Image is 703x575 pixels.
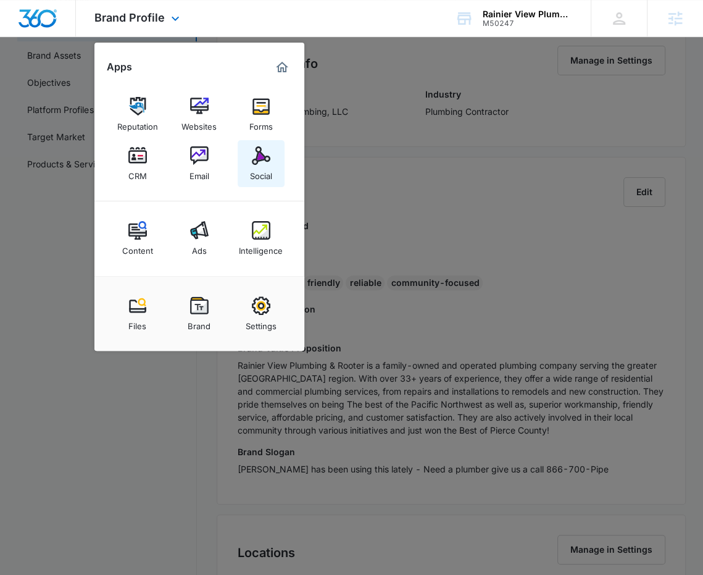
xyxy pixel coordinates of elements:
div: Email [189,165,209,181]
a: Forms [238,91,285,138]
a: Brand [176,290,223,337]
a: Intelligence [238,215,285,262]
a: Reputation [114,91,161,138]
div: Files [128,315,146,331]
div: Social [250,165,272,181]
span: Brand Profile [94,11,165,24]
div: Brand [188,315,210,331]
div: account id [483,19,573,28]
h2: Apps [107,61,132,73]
a: Email [176,140,223,187]
div: Intelligence [239,240,283,256]
div: Websites [181,115,217,132]
a: Files [114,290,161,337]
div: Ads [192,240,207,256]
a: Settings [238,290,285,337]
div: account name [483,9,573,19]
a: Social [238,140,285,187]
a: Ads [176,215,223,262]
div: Content [122,240,153,256]
div: Settings [246,315,277,331]
a: CRM [114,140,161,187]
div: Reputation [117,115,158,132]
div: CRM [128,165,147,181]
a: Content [114,215,161,262]
a: Marketing 360® Dashboard [272,57,292,77]
a: Websites [176,91,223,138]
div: Forms [249,115,273,132]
